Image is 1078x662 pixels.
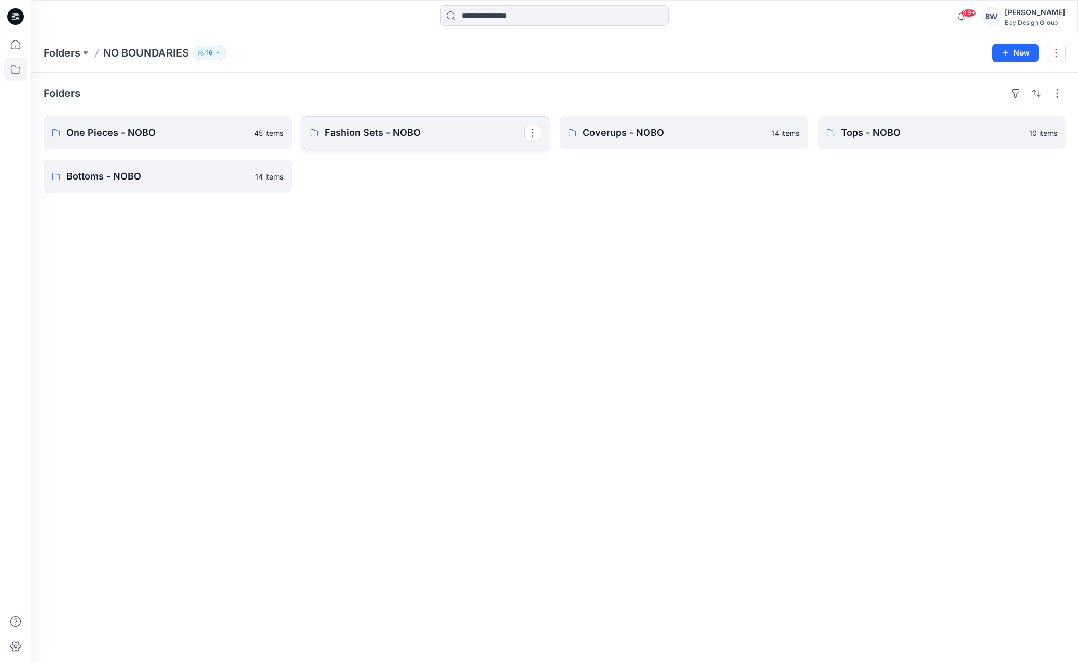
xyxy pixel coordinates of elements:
[44,160,292,193] a: Bottoms - NOBO14 items
[44,116,292,149] a: One Pieces - NOBO45 items
[325,126,525,140] p: Fashion Sets - NOBO
[818,116,1066,149] a: Tops - NOBO10 items
[992,44,1039,62] button: New
[44,46,80,60] a: Folders
[1005,6,1065,19] div: [PERSON_NAME]
[302,116,550,149] a: Fashion Sets - NOBO
[66,169,249,184] p: Bottoms - NOBO
[66,126,248,140] p: One Pieces - NOBO
[255,171,283,182] p: 14 items
[103,46,189,60] p: NO BOUNDARIES
[44,87,80,100] h4: Folders
[254,128,283,139] p: 45 items
[1029,128,1057,139] p: 10 items
[771,128,799,139] p: 14 items
[193,46,226,60] button: 16
[560,116,808,149] a: Coverups - NOBO14 items
[841,126,1024,140] p: Tops - NOBO
[961,9,976,17] span: 99+
[982,7,1001,26] div: BW
[206,47,213,59] p: 16
[1005,19,1065,26] div: Bay Design Group
[583,126,765,140] p: Coverups - NOBO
